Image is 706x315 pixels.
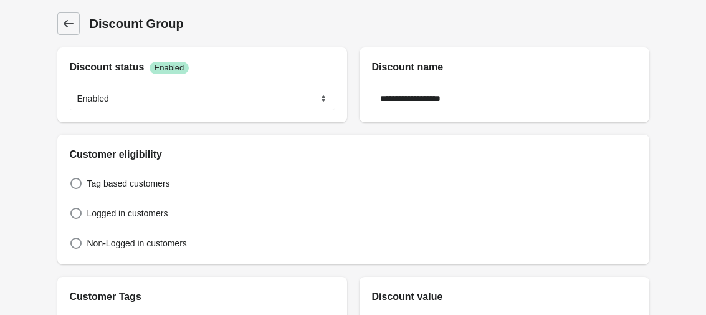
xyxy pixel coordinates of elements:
h2: Discount name [372,60,637,75]
h2: Customer Tags [70,289,335,304]
span: Logged in customers [87,207,168,220]
span: Non-Logged in customers [87,237,187,250]
h2: Discount value [372,289,637,304]
a: Discount Group [57,12,80,35]
h2: Customer eligibility [70,147,637,162]
h1: Discount Group [90,15,649,32]
span: Tag based customers [87,177,170,190]
h2: Discount status [70,60,145,75]
span: Enabled [155,63,184,73]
